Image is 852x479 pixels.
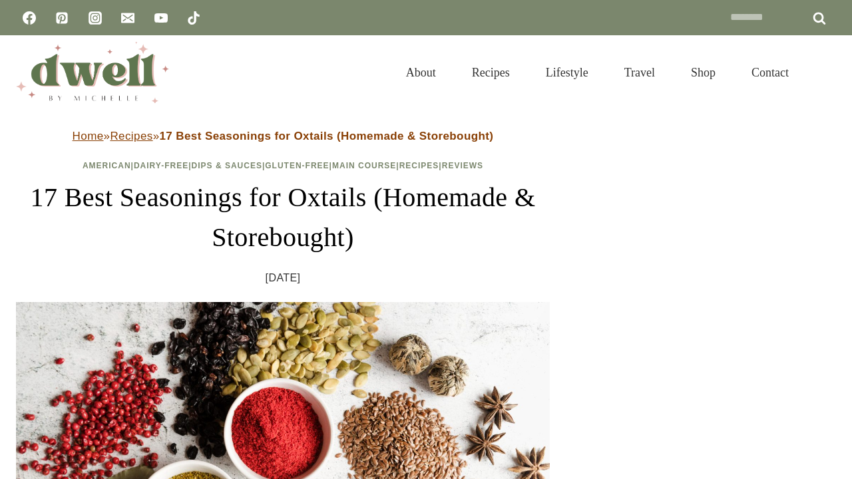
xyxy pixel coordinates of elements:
button: View Search Form [813,61,836,84]
img: DWELL by michelle [16,42,169,103]
a: Email [114,5,141,31]
a: Travel [606,49,673,96]
a: TikTok [180,5,207,31]
a: Recipes [454,49,528,96]
h1: 17 Best Seasonings for Oxtails (Homemade & Storebought) [16,178,550,257]
a: Dairy-Free [134,161,188,170]
a: Lifestyle [528,49,606,96]
a: Shop [673,49,734,96]
a: About [388,49,454,96]
strong: 17 Best Seasonings for Oxtails (Homemade & Storebought) [160,130,494,142]
a: Pinterest [49,5,75,31]
a: YouTube [148,5,174,31]
a: Recipes [110,130,152,142]
nav: Primary Navigation [388,49,807,96]
a: Recipes [399,161,439,170]
a: Gluten-Free [265,161,329,170]
a: Contact [734,49,807,96]
a: American [83,161,131,170]
a: Facebook [16,5,43,31]
a: Instagram [82,5,108,31]
span: » » [73,130,494,142]
span: | | | | | | [83,161,483,170]
a: Home [73,130,104,142]
a: Reviews [442,161,483,170]
a: Dips & Sauces [192,161,262,170]
time: [DATE] [266,268,301,288]
a: Main Course [332,161,396,170]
